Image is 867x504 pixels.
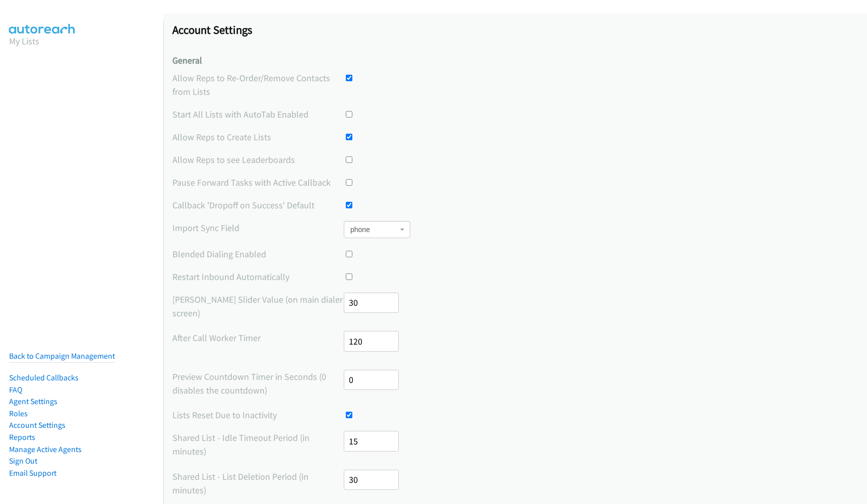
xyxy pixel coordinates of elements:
label: Allow Reps to see Leaderboards [172,153,344,166]
label: Shared List - Idle Timeout Period (in minutes) [172,431,344,458]
a: Scheduled Callbacks [9,373,79,382]
a: Sign Out [9,456,37,466]
a: Email Support [9,468,56,478]
div: The time period before a list resets or assigned records get redistributed due to an idle dialing... [172,431,858,461]
label: [PERSON_NAME] Slider Value (on main dialer screen) [172,293,344,320]
a: Manage Active Agents [9,444,82,454]
label: After Call Worker Timer [172,331,344,345]
label: Restart Inbound Automatically [172,270,344,284]
a: FAQ [9,385,22,395]
a: Roles [9,409,28,418]
span: phone [350,225,398,235]
h4: General [172,55,858,67]
label: Lists Reset Due to Inactivity [172,408,344,422]
label: Preview Countdown Timer in Seconds (0 disables the countdown) [172,370,344,397]
label: Import Sync Field [172,221,344,235]
a: My Lists [9,35,39,47]
div: The minimum time before a list can be deleted [172,470,858,499]
a: Account Settings [9,420,66,430]
label: Pause Forward Tasks with Active Callback [172,176,344,189]
label: Allow Reps to Re-Order/Remove Contacts from Lists [172,71,344,98]
label: Allow Reps to Create Lists [172,130,344,144]
label: Blended Dialing Enabled [172,247,344,261]
label: Shared List - List Deletion Period (in minutes) [172,470,344,497]
span: phone [344,221,410,238]
a: Agent Settings [9,397,57,406]
label: Start All Lists with AutoTab Enabled [172,107,344,121]
a: Reports [9,432,35,442]
label: Callback 'Dropoff on Success' Default [172,198,344,212]
a: Back to Campaign Management [9,351,115,361]
h1: Account Settings [172,23,858,37]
